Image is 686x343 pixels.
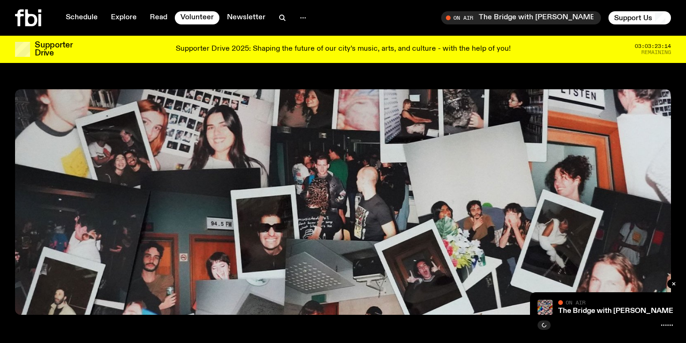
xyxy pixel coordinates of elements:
a: Explore [105,11,142,24]
h3: Supporter Drive [35,41,72,57]
p: Supporter Drive 2025: Shaping the future of our city’s music, arts, and culture - with the help o... [176,45,511,54]
button: On AirThe Bridge with [PERSON_NAME] [441,11,601,24]
button: Support Us [608,11,671,24]
span: 03:03:23:14 [635,44,671,49]
a: Newsletter [221,11,271,24]
a: Volunteer [175,11,219,24]
span: Remaining [641,50,671,55]
a: The Bridge with [PERSON_NAME] [558,307,676,315]
img: A collage of photographs and polaroids showing FBI volunteers. [15,89,671,315]
a: Schedule [60,11,103,24]
span: Support Us [614,14,652,22]
span: On Air [566,299,585,305]
a: Read [144,11,173,24]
